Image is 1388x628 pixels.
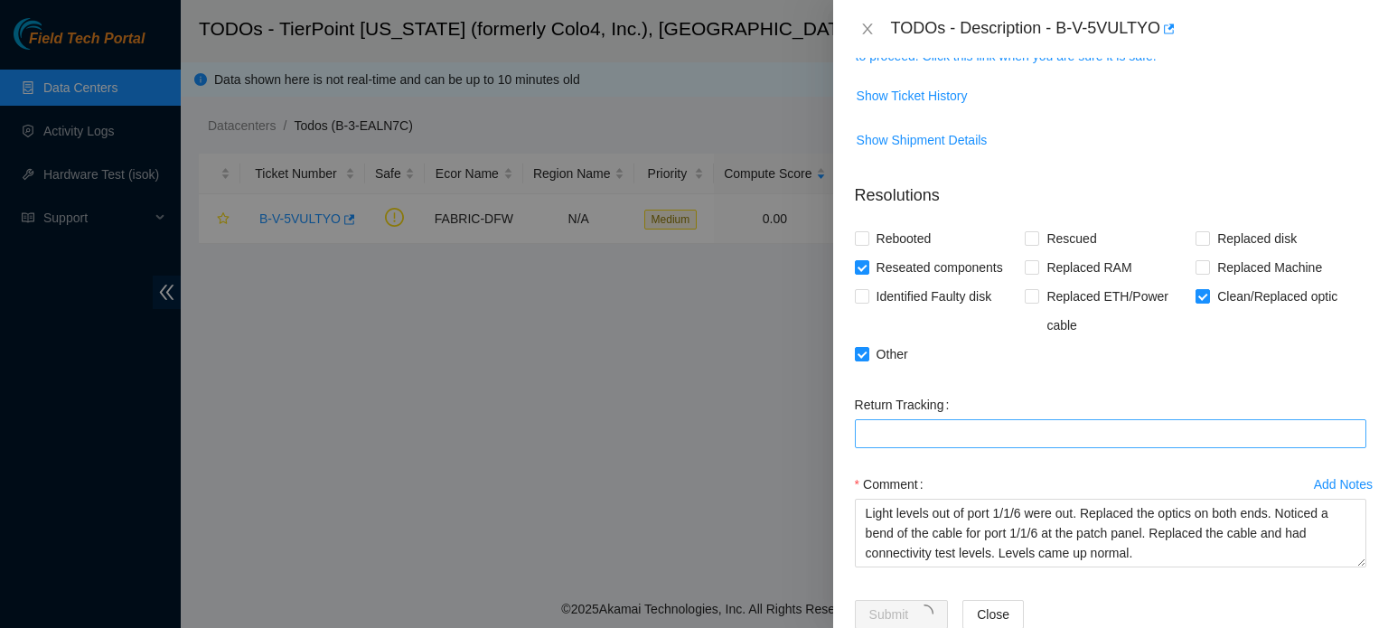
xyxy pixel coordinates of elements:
span: Close [977,605,1009,624]
span: Reseated components [869,253,1010,282]
span: Replaced disk [1210,224,1304,253]
span: Clean/Replaced optic [1210,282,1345,311]
span: Replaced Machine [1210,253,1329,282]
span: Other [869,340,915,369]
textarea: Comment [855,499,1366,567]
span: Show Ticket History [857,86,968,106]
input: Return Tracking [855,419,1366,448]
p: Resolutions [855,169,1366,208]
span: Replaced ETH/Power cable [1039,282,1196,340]
span: close [860,22,875,36]
span: Replaced RAM [1039,253,1139,282]
div: Add Notes [1314,478,1373,491]
button: Add Notes [1313,470,1374,499]
div: TODOs - Description - B-V-5VULTYO [891,14,1366,43]
span: Show Shipment Details [857,130,988,150]
span: Identified Faulty disk [869,282,999,311]
span: Rebooted [869,224,939,253]
button: Show Shipment Details [856,126,989,155]
label: Return Tracking [855,390,957,419]
button: Close [855,21,880,38]
label: Comment [855,470,931,499]
button: Show Ticket History [856,81,969,110]
span: Rescued [1039,224,1103,253]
